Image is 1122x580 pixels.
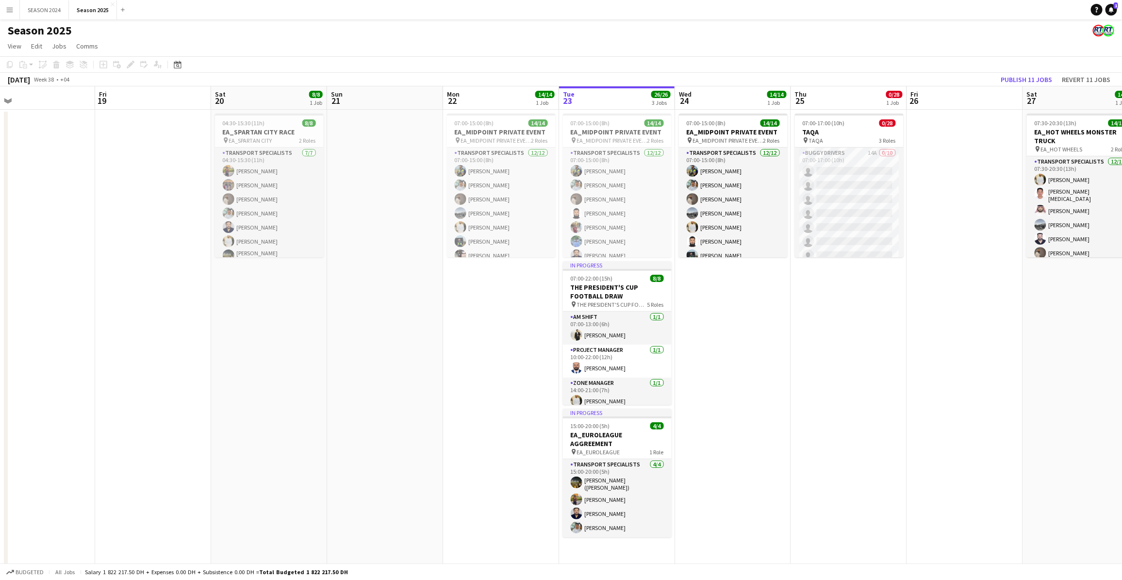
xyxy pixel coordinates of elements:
[20,0,69,19] button: SEASON 2024
[259,568,348,576] span: Total Budgeted 1 822 217.50 DH
[1105,4,1117,16] a: 1
[1058,73,1114,86] button: Revert 11 jobs
[60,76,69,83] div: +04
[27,40,46,52] a: Edit
[997,73,1056,86] button: Publish 11 jobs
[32,76,56,83] span: Week 38
[1103,25,1114,36] app-user-avatar: ROAD TRANSIT
[8,75,30,84] div: [DATE]
[69,0,117,19] button: Season 2025
[1114,2,1118,9] span: 1
[72,40,102,52] a: Comms
[53,568,77,576] span: All jobs
[48,40,70,52] a: Jobs
[5,567,45,578] button: Budgeted
[52,42,66,50] span: Jobs
[8,42,21,50] span: View
[4,40,25,52] a: View
[85,568,348,576] div: Salary 1 822 217.50 DH + Expenses 0.00 DH + Subsistence 0.00 DH =
[76,42,98,50] span: Comms
[1093,25,1105,36] app-user-avatar: ROAD TRANSIT
[8,23,72,38] h1: Season 2025
[16,569,44,576] span: Budgeted
[31,42,42,50] span: Edit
